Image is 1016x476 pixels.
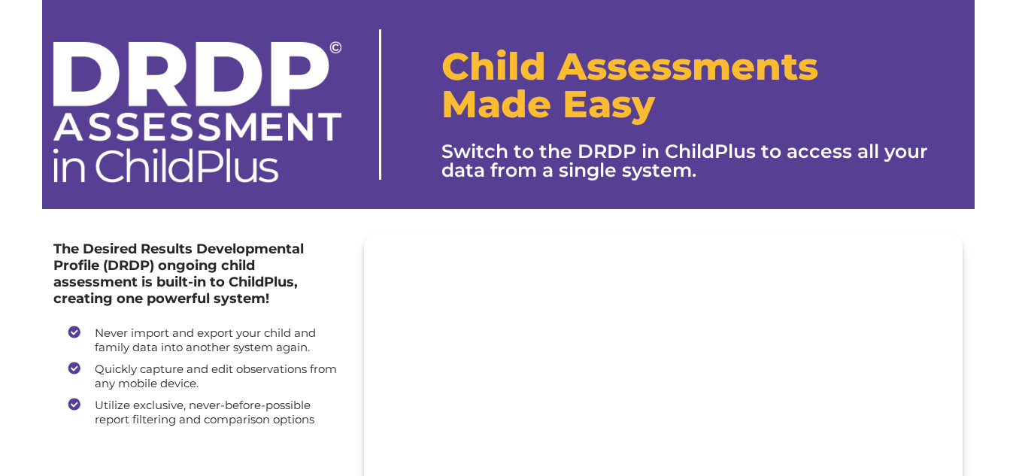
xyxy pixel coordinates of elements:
h1: Child Assessments Made Easy [441,48,963,123]
li: Never import and export your child and family data into another system again. [68,326,341,354]
li: Quickly capture and edit observations from any mobile device. [68,362,341,390]
li: Utilize exclusive, never-before-possible report filtering and comparison options [68,398,341,426]
h4: The Desired Results Developmental Profile (DRDP) ongoing child assessment is built-in to ChildPlu... [53,241,341,307]
img: drdp-logo-white_web [53,41,341,183]
h3: Switch to the DRDP in ChildPlus to access all your data from a single system. [441,142,963,180]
